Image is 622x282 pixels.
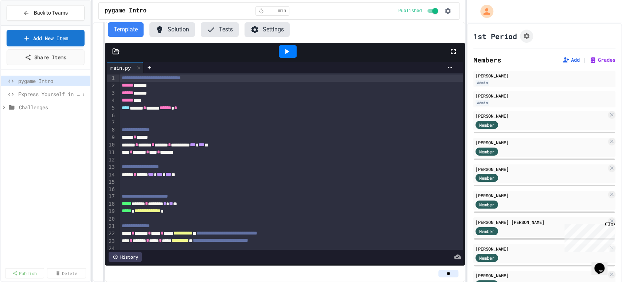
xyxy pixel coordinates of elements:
[105,7,146,15] span: pygame Intro
[107,223,116,230] div: 21
[479,122,494,128] span: Member
[476,80,489,86] div: Admin
[107,201,116,208] div: 18
[109,252,142,262] div: History
[107,75,116,82] div: 1
[589,56,615,64] button: Grades
[201,22,239,37] button: Tests
[34,9,68,17] span: Back to Teams
[476,245,607,252] div: [PERSON_NAME]
[107,119,116,126] div: 7
[562,221,615,252] iframe: chat widget
[107,62,144,73] div: main.py
[107,104,116,112] div: 5
[473,55,501,65] h2: Members
[107,112,116,119] div: 6
[476,72,613,79] div: [PERSON_NAME]
[476,272,607,279] div: [PERSON_NAME]
[107,171,116,179] div: 14
[18,90,80,98] span: Express Yourself in Python!
[107,82,116,90] div: 2
[107,245,116,252] div: 24
[473,31,517,41] h1: 1st Period
[476,100,489,106] div: Admin
[107,238,116,245] div: 23
[80,91,87,98] button: More options
[476,92,613,99] div: [PERSON_NAME]
[479,201,494,208] span: Member
[278,8,286,14] span: min
[107,89,116,97] div: 3
[107,193,116,201] div: 17
[107,156,116,164] div: 12
[107,216,116,223] div: 20
[398,8,422,14] span: Published
[47,268,86,278] a: Delete
[107,230,116,238] div: 22
[479,255,494,261] span: Member
[479,228,494,235] span: Member
[19,103,87,111] span: Challenges
[479,148,494,155] span: Member
[476,166,607,172] div: [PERSON_NAME]
[5,268,44,278] a: Publish
[107,149,116,157] div: 11
[107,208,116,216] div: 19
[476,192,607,199] div: [PERSON_NAME]
[7,30,85,46] a: Add New Item
[583,56,586,64] span: |
[479,175,494,181] span: Member
[476,219,607,225] div: [PERSON_NAME] [PERSON_NAME]
[107,134,116,142] div: 9
[7,49,85,65] a: Share Items
[7,5,85,21] button: Back to Teams
[18,77,87,85] span: pygame Intro
[3,3,50,46] div: Chat with us now!Close
[476,139,607,146] div: [PERSON_NAME]
[107,97,116,105] div: 4
[107,186,116,193] div: 16
[591,253,615,275] iframe: chat widget
[562,56,580,64] button: Add
[149,22,195,37] button: Solution
[245,22,290,37] button: Settings
[476,113,607,119] div: [PERSON_NAME]
[107,64,134,72] div: main.py
[107,141,116,149] div: 10
[107,164,116,171] div: 13
[107,126,116,134] div: 8
[520,30,533,43] button: Assignment Settings
[107,179,116,186] div: 15
[473,3,495,20] div: My Account
[108,22,144,37] button: Template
